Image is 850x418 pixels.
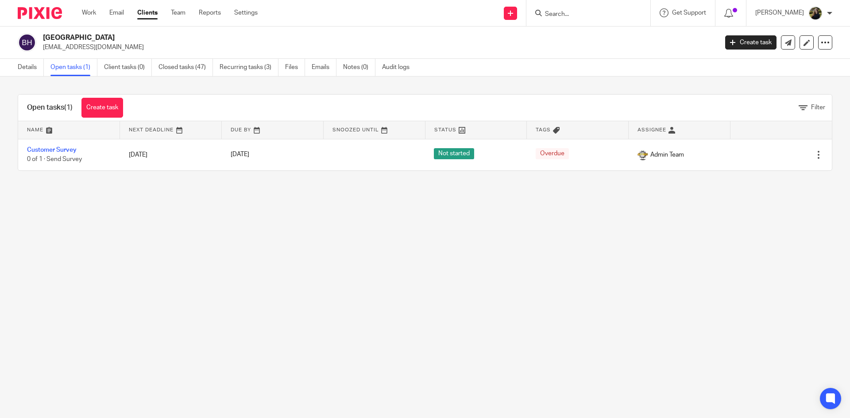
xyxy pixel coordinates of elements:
[637,150,648,160] img: 1000002125.jpg
[312,59,336,76] a: Emails
[81,98,123,118] a: Create task
[43,43,712,52] p: [EMAIL_ADDRESS][DOMAIN_NAME]
[755,8,804,17] p: [PERSON_NAME]
[220,59,278,76] a: Recurring tasks (3)
[43,33,578,42] h2: [GEOGRAPHIC_DATA]
[672,10,706,16] span: Get Support
[434,148,474,159] span: Not started
[382,59,416,76] a: Audit logs
[27,147,77,153] a: Customer Survey
[234,8,258,17] a: Settings
[343,59,375,76] a: Notes (0)
[536,148,569,159] span: Overdue
[120,139,222,170] td: [DATE]
[544,11,624,19] input: Search
[50,59,97,76] a: Open tasks (1)
[650,150,684,159] span: Admin Team
[104,59,152,76] a: Client tasks (0)
[199,8,221,17] a: Reports
[171,8,185,17] a: Team
[137,8,158,17] a: Clients
[808,6,823,20] img: ACCOUNTING4EVERYTHING-13.jpg
[231,152,249,158] span: [DATE]
[18,7,62,19] img: Pixie
[536,127,551,132] span: Tags
[158,59,213,76] a: Closed tasks (47)
[18,33,36,52] img: svg%3E
[27,156,82,162] span: 0 of 1 · Send Survey
[434,127,456,132] span: Status
[27,103,73,112] h1: Open tasks
[725,35,777,50] a: Create task
[82,8,96,17] a: Work
[811,104,825,111] span: Filter
[109,8,124,17] a: Email
[285,59,305,76] a: Files
[18,59,44,76] a: Details
[64,104,73,111] span: (1)
[332,127,379,132] span: Snoozed Until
